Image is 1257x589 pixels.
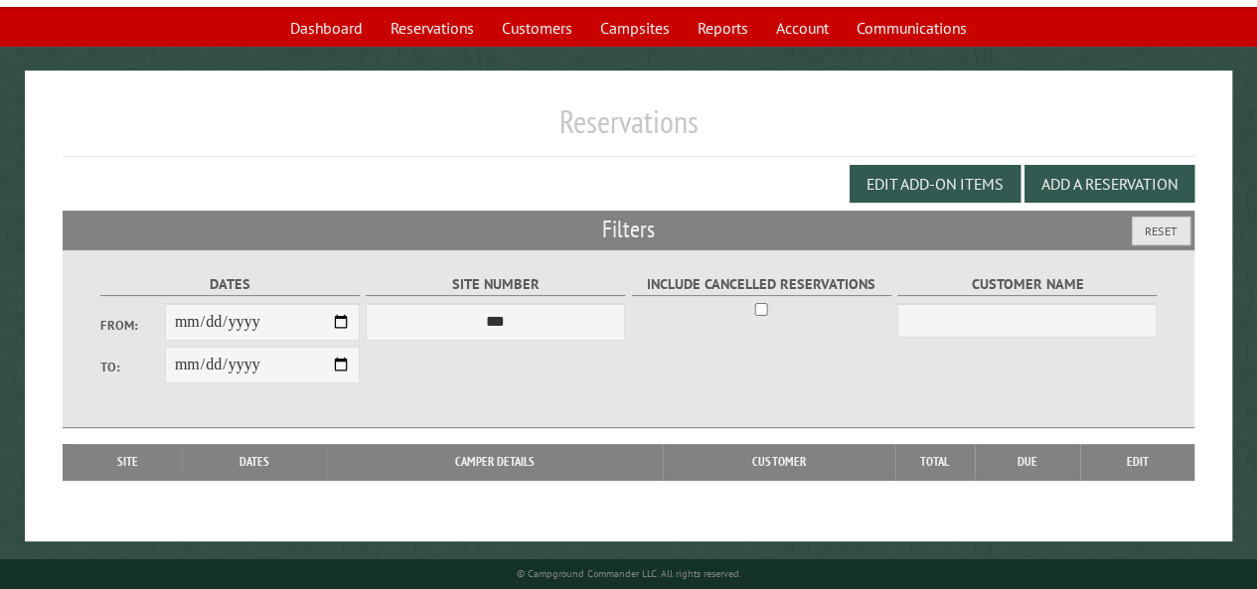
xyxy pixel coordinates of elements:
[63,102,1194,157] h1: Reservations
[1132,217,1190,245] button: Reset
[686,9,760,47] a: Reports
[850,165,1021,203] button: Edit Add-on Items
[1080,444,1193,480] th: Edit
[183,444,327,480] th: Dates
[100,273,360,296] label: Dates
[516,567,740,580] small: © Campground Commander LLC. All rights reserved.
[490,9,584,47] a: Customers
[663,444,895,480] th: Customer
[632,273,891,296] label: Include Cancelled Reservations
[100,358,165,376] label: To:
[366,273,625,296] label: Site Number
[327,444,663,480] th: Camper Details
[379,9,486,47] a: Reservations
[764,9,841,47] a: Account
[73,444,182,480] th: Site
[897,273,1157,296] label: Customer Name
[1024,165,1194,203] button: Add a Reservation
[278,9,375,47] a: Dashboard
[845,9,979,47] a: Communications
[895,444,975,480] th: Total
[100,316,165,335] label: From:
[63,211,1194,248] h2: Filters
[588,9,682,47] a: Campsites
[975,444,1081,480] th: Due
